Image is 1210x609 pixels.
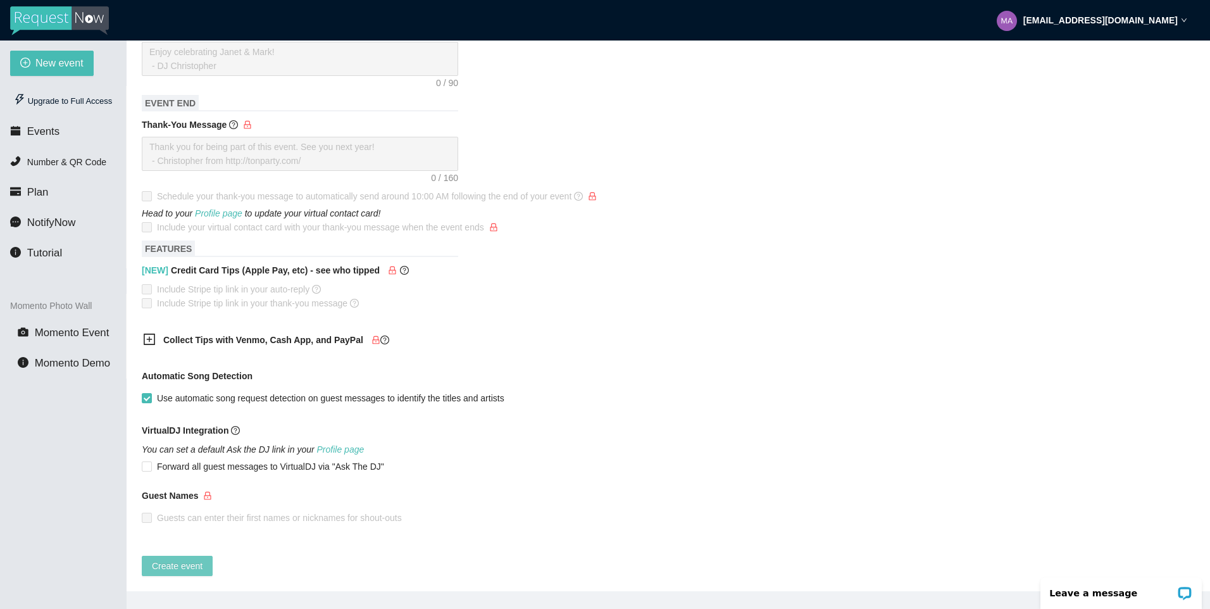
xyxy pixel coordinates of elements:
span: lock [588,192,597,201]
span: plus-square [143,333,156,346]
span: Use automatic song request detection on guest messages to identify the titles and artists [152,391,509,405]
span: camera [18,327,28,337]
b: Collect Tips with Venmo, Cash App, and PayPal [163,335,363,345]
div: Upgrade to Full Access [10,89,116,114]
span: info-circle [10,247,21,258]
span: Include Stripe tip link in your auto-reply [152,282,326,296]
span: lock [371,336,380,344]
b: Thank-You Message [142,120,227,130]
b: VirtualDJ Integration [142,425,228,436]
span: question-circle [229,120,238,129]
img: RequestNow [10,6,109,35]
span: message [10,217,21,227]
span: Momento Event [35,327,109,339]
span: info-circle [18,357,28,368]
span: lock [388,263,397,277]
span: FEATURES [142,241,195,257]
span: Number & QR Code [27,157,106,167]
span: plus-circle [20,58,30,70]
span: EVENT END [142,95,199,111]
span: question-circle [400,263,409,277]
span: question-circle [312,285,321,294]
span: credit-card [10,186,21,197]
b: Automatic Song Detection [142,369,253,383]
span: question-circle [574,192,583,201]
div: Collect Tips with Venmo, Cash App, and PayPallockquestion-circle [133,325,449,356]
span: Guests can enter their first names or nicknames for shout-outs [152,511,407,525]
span: Include Stripe tip link in your thank-you message [152,296,364,310]
img: b47815c75c843dd9398526cffb3d5017 [997,11,1017,31]
span: Schedule your thank-you message to automatically send around 10:00 AM following the end of your e... [157,191,597,201]
span: thunderbolt [14,94,25,105]
strong: [EMAIL_ADDRESS][DOMAIN_NAME] [1023,15,1178,25]
span: Plan [27,186,49,198]
span: question-circle [231,426,240,435]
span: Forward all guest messages to VirtualDJ via "Ask The DJ" [152,460,389,474]
span: calendar [10,125,21,136]
a: Profile page [317,444,365,455]
button: plus-circleNew event [10,51,94,76]
b: Credit Card Tips (Apple Pay, etc) - see who tipped [142,263,380,277]
i: You can set a default Ask the DJ link in your [142,444,364,455]
span: Create event [152,559,203,573]
span: NotifyNow [27,217,75,229]
span: Momento Demo [35,357,110,369]
span: Include your virtual contact card with your thank-you message when the event ends [157,222,498,232]
span: Tutorial [27,247,62,259]
iframe: LiveChat chat widget [1032,569,1210,609]
a: Profile page [195,208,242,218]
span: question-circle [380,336,389,344]
i: Head to your to update your virtual contact card! [142,208,380,218]
span: phone [10,156,21,166]
b: Guest Names [142,491,198,501]
span: down [1181,17,1187,23]
span: question-circle [350,299,359,308]
button: Create event [142,556,213,576]
span: lock [203,491,212,500]
span: lock [243,120,252,129]
span: Events [27,125,59,137]
span: [NEW] [142,265,168,275]
span: lock [489,223,498,232]
span: New event [35,55,84,71]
